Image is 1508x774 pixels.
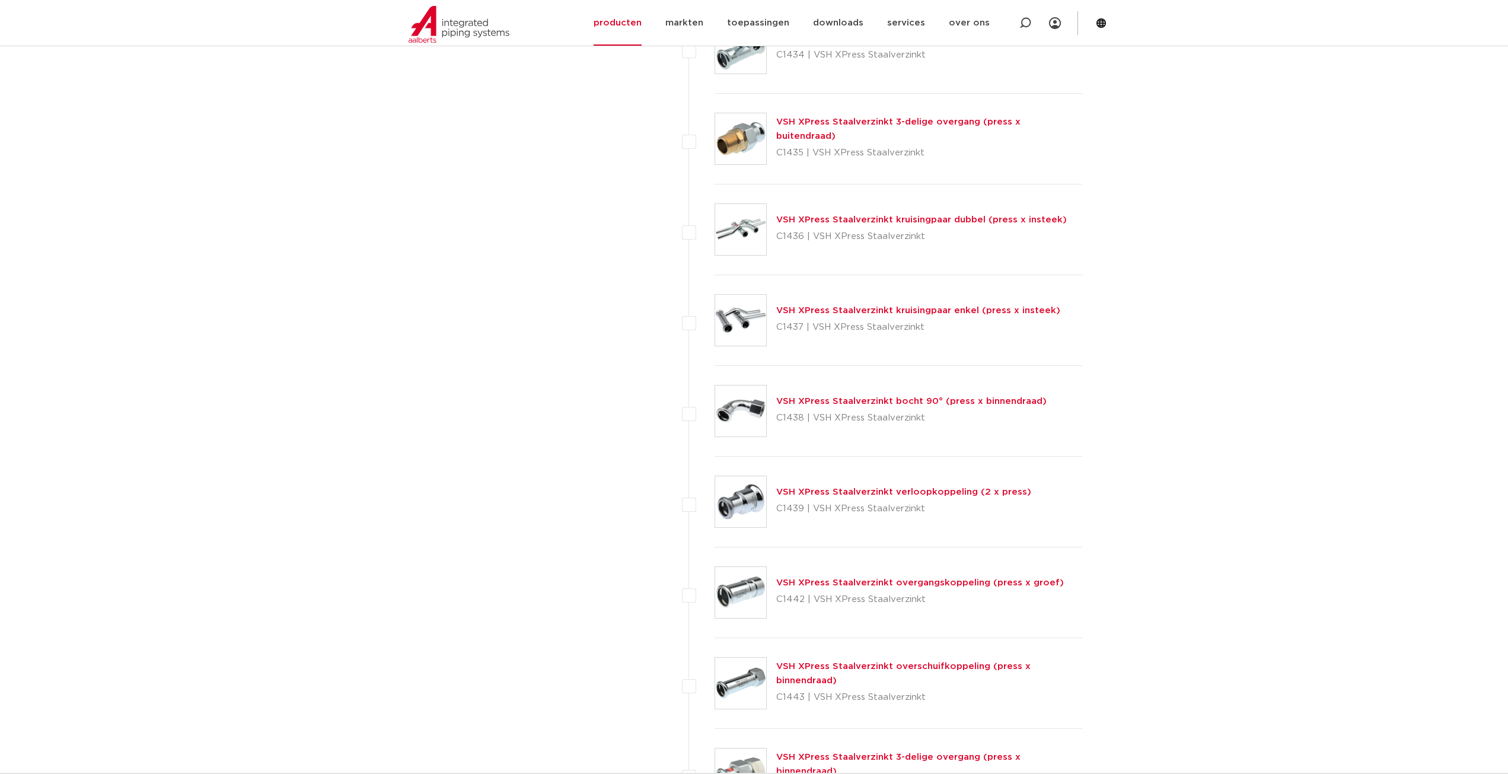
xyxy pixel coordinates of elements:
img: Thumbnail for VSH XPress Staalverzinkt verloopkoppeling (2 x press) [715,476,766,527]
img: Thumbnail for VSH XPress Staalverzinkt overgangskoppeling (press x groef) [715,567,766,618]
p: C1435 | VSH XPress Staalverzinkt [776,144,1083,163]
p: C1436 | VSH XPress Staalverzinkt [776,227,1067,246]
p: C1439 | VSH XPress Staalverzinkt [776,499,1031,518]
img: Thumbnail for VSH XPress Staalverzinkt kruisingpaar dubbel (press x insteek) [715,204,766,255]
a: VSH XPress Staalverzinkt kruisingpaar enkel (press x insteek) [776,306,1060,315]
img: Thumbnail for VSH XPress Staalverzinkt overschuifkoppeling (press x binnendraad) [715,658,766,709]
a: VSH XPress Staalverzinkt overschuifkoppeling (press x binnendraad) [776,662,1031,685]
p: C1437 | VSH XPress Staalverzinkt [776,318,1060,337]
a: VSH XPress Staalverzinkt 3-delige overgang (press x buitendraad) [776,117,1021,141]
a: VSH XPress Staalverzinkt overgangskoppeling (press x groef) [776,578,1064,587]
p: C1443 | VSH XPress Staalverzinkt [776,688,1083,707]
a: VSH XPress Staalverzinkt bocht 90° (press x binnendraad) [776,397,1047,406]
p: C1434 | VSH XPress Staalverzinkt [776,46,1046,65]
img: Thumbnail for VSH XPress Staalverzinkt kruisingpaar enkel (press x insteek) [715,295,766,346]
a: VSH XPress Staalverzinkt kruisingpaar dubbel (press x insteek) [776,215,1067,224]
img: Thumbnail for VSH XPress Staalverzinkt bocht 90° (press x binnendraad) [715,386,766,437]
p: C1442 | VSH XPress Staalverzinkt [776,590,1064,609]
p: C1438 | VSH XPress Staalverzinkt [776,409,1047,428]
img: Thumbnail for VSH XPress Staalverzinkt passeerkruisstuk 90° (4 x press) [715,23,766,74]
img: Thumbnail for VSH XPress Staalverzinkt 3-delige overgang (press x buitendraad) [715,113,766,164]
a: VSH XPress Staalverzinkt verloopkoppeling (2 x press) [776,488,1031,496]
